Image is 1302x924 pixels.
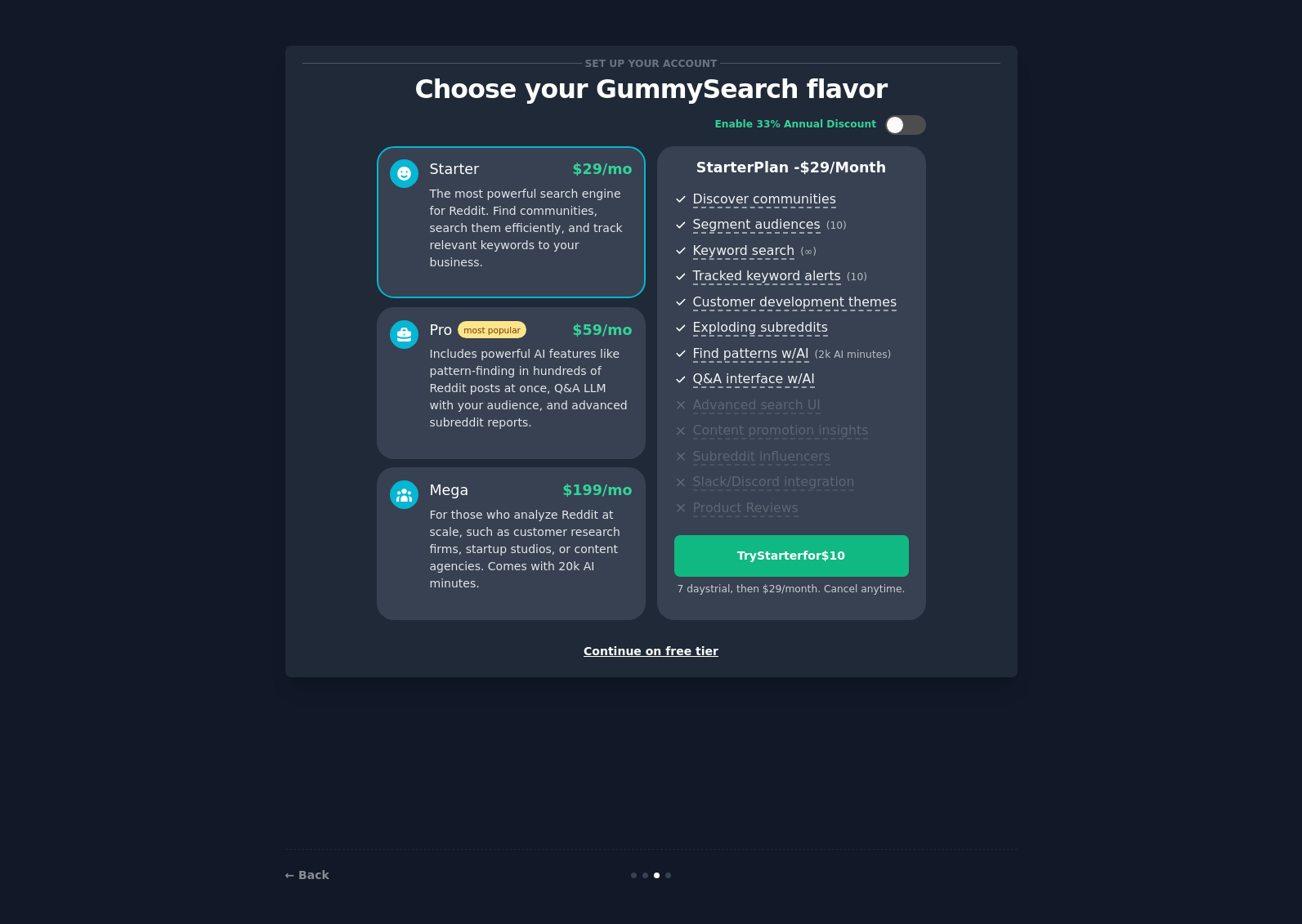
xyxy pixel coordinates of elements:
p: For those who analyze Reddit at scale, such as customer research firms, startup studios, or conte... [430,507,633,592]
span: Q&A interface w/AI [693,371,815,388]
span: $ 29 /month [800,159,887,176]
span: Product Reviews [693,500,799,517]
span: $ 59 /mo [572,322,632,338]
p: The most powerful search engine for Reddit. Find communities, search them efficiently, and track ... [430,185,633,271]
div: Enable 33% Annual Discount [715,118,877,132]
div: Continue on free tier [302,643,1000,660]
span: most popular [458,321,526,338]
span: ( 10 ) [826,220,847,231]
span: $ 29 /mo [572,161,632,177]
div: Starter [430,159,480,180]
p: Choose your GummySearch flavor [302,75,1000,104]
span: Subreddit influencers [693,449,830,466]
div: Try Starter for $10 [675,547,908,565]
span: $ 199 /mo [562,482,632,498]
div: Pro [430,320,526,341]
span: Advanced search UI [693,397,821,414]
p: Starter Plan - [674,158,909,178]
span: ( 2k AI minutes ) [815,349,892,360]
span: Customer development themes [693,294,897,311]
div: 7 days trial, then $ 29 /month . Cancel anytime. [674,583,909,597]
span: Tracked keyword alerts [693,268,841,285]
div: Mega [430,480,469,501]
span: ( ∞ ) [800,246,817,257]
span: Segment audiences [693,216,821,234]
span: Exploding subreddits [693,319,828,337]
span: Set up your account [582,55,720,72]
span: ( 10 ) [847,271,867,283]
button: TryStarterfor$10 [674,535,909,577]
span: Slack/Discord integration [693,474,855,491]
span: Content promotion insights [693,422,869,440]
p: Includes powerful AI features like pattern-finding in hundreds of Reddit posts at once, Q&A LLM w... [430,346,633,431]
a: ← Back [285,868,329,882]
span: Keyword search [693,243,795,260]
span: Find patterns w/AI [693,346,809,363]
span: Discover communities [693,191,836,208]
